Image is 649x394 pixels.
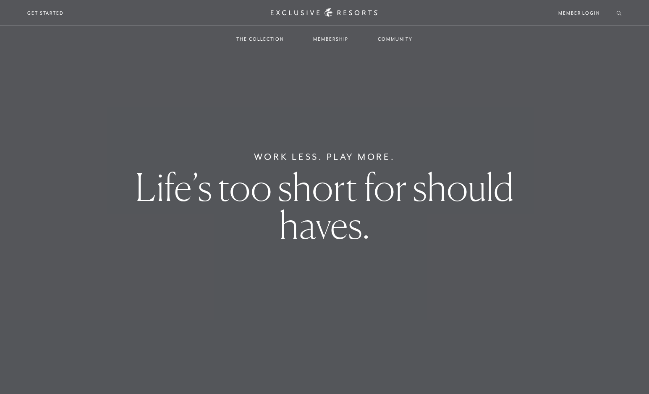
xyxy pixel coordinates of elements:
[228,27,292,51] a: The Collection
[305,27,357,51] a: Membership
[254,150,395,164] h6: Work Less. Play More.
[369,27,421,51] a: Community
[558,9,600,17] a: Member Login
[27,9,64,17] a: Get Started
[113,168,535,244] h1: Life’s too short for should haves.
